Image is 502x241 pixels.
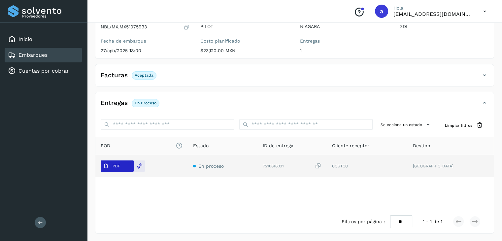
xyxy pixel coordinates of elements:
[393,5,473,11] p: Hola,
[300,38,389,44] label: Entregas
[101,99,128,107] h4: Entregas
[445,122,472,128] span: Limpiar filtros
[378,119,434,130] button: Selecciona un estado
[18,68,69,74] a: Cuentas por cobrar
[101,160,134,172] button: PDF
[101,72,128,79] h4: Facturas
[263,142,293,149] span: ID de entrega
[134,160,145,172] div: Reemplazar POD
[113,164,120,168] p: PDF
[5,32,82,47] div: Inicio
[300,24,389,29] p: NIAGARA
[101,142,183,149] span: POD
[263,163,322,170] div: 7210818031
[332,142,369,149] span: Cliente receptor
[22,14,79,18] p: Proveedores
[193,142,209,149] span: Estado
[135,101,156,105] p: En proceso
[5,64,82,78] div: Cuentas por cobrar
[200,38,289,44] label: Costo planificado
[393,11,473,17] p: aux.facturacion@atpilot.mx
[200,48,289,53] p: $23,120.00 MXN
[399,24,488,29] p: GDL
[342,218,385,225] span: Filtros por página :
[18,52,48,58] a: Embarques
[440,119,488,131] button: Limpiar filtros
[101,38,190,44] label: Fecha de embarque
[300,48,389,53] p: 1
[95,97,494,114] div: EntregasEn proceso
[5,48,82,62] div: Embarques
[408,155,494,177] td: [GEOGRAPHIC_DATA]
[101,24,147,30] p: NBL/MX.MX51075933
[327,155,407,177] td: COSTCO
[101,48,190,53] p: 27/ago/2025 18:00
[198,163,224,169] span: En proceso
[135,73,153,78] p: Aceptada
[200,24,289,29] p: PILOT
[18,36,32,42] a: Inicio
[95,70,494,86] div: FacturasAceptada
[423,218,442,225] span: 1 - 1 de 1
[413,142,430,149] span: Destino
